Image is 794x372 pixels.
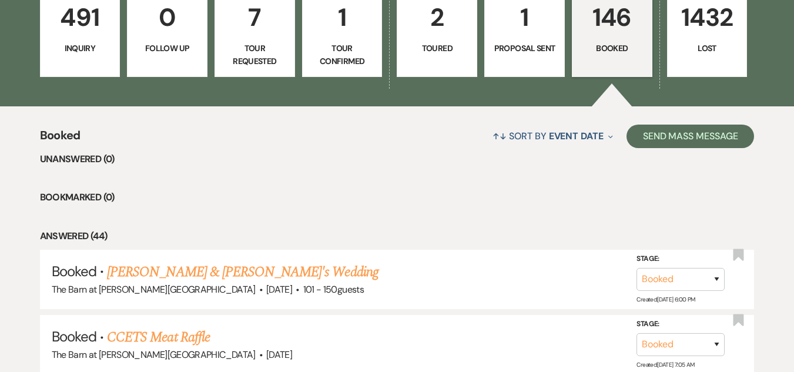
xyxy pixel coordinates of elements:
[636,361,694,368] span: Created: [DATE] 7:05 AM
[40,190,755,205] li: Bookmarked (0)
[52,348,256,361] span: The Barn at [PERSON_NAME][GEOGRAPHIC_DATA]
[493,130,507,142] span: ↑↓
[627,125,755,148] button: Send Mass Message
[488,120,617,152] button: Sort By Event Date
[222,42,287,68] p: Tour Requested
[40,126,81,152] span: Booked
[549,130,604,142] span: Event Date
[40,152,755,167] li: Unanswered (0)
[492,42,557,55] p: Proposal Sent
[636,318,725,331] label: Stage:
[107,262,378,283] a: [PERSON_NAME] & [PERSON_NAME]'s Wedding
[48,42,113,55] p: Inquiry
[52,327,96,346] span: Booked
[40,229,755,244] li: Answered (44)
[52,283,256,296] span: The Barn at [PERSON_NAME][GEOGRAPHIC_DATA]
[266,348,292,361] span: [DATE]
[675,42,740,55] p: Lost
[579,42,645,55] p: Booked
[636,253,725,266] label: Stage:
[636,296,695,303] span: Created: [DATE] 6:00 PM
[404,42,470,55] p: Toured
[135,42,200,55] p: Follow Up
[310,42,375,68] p: Tour Confirmed
[266,283,292,296] span: [DATE]
[303,283,364,296] span: 101 - 150 guests
[107,327,210,348] a: CCETS Meat Raffle
[52,262,96,280] span: Booked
